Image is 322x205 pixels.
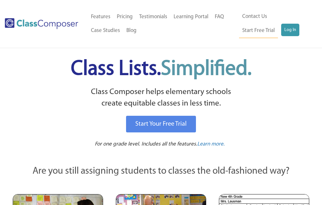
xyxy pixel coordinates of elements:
[239,24,278,38] a: Start Free Trial
[239,10,270,24] a: Contact Us
[88,10,239,38] nav: Header Menu
[197,140,225,148] a: Learn more.
[5,18,78,29] img: Class Composer
[126,116,196,132] a: Start Your Free Trial
[88,10,114,24] a: Features
[6,86,316,110] p: Class Composer helps elementary schools create equitable classes in less time.
[136,10,170,24] a: Testimonials
[170,10,212,24] a: Learning Portal
[212,10,227,24] a: FAQ
[239,10,312,38] nav: Header Menu
[13,164,309,178] p: Are you still assigning students to classes the old-fashioned way?
[281,24,299,36] a: Log In
[95,141,197,147] span: For one grade level. Includes all the features.
[88,24,123,38] a: Case Studies
[135,121,187,127] span: Start Your Free Trial
[161,59,251,80] span: Simplified.
[71,59,251,80] span: Class Lists.
[123,24,140,38] a: Blog
[114,10,136,24] a: Pricing
[197,141,225,147] span: Learn more.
